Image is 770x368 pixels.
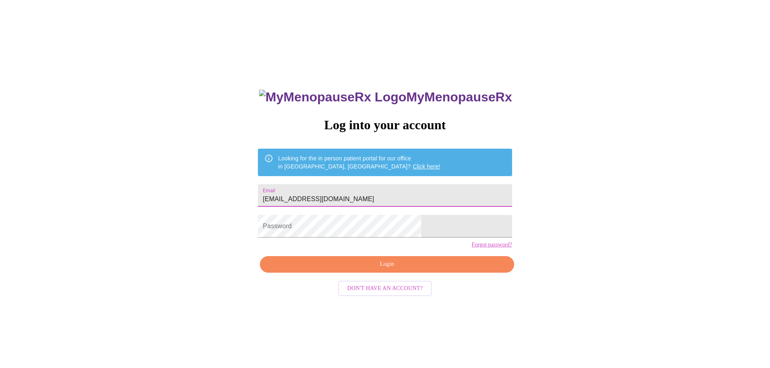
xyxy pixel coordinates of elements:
[260,256,514,273] button: Login
[413,163,440,170] a: Click here!
[336,284,434,291] a: Don't have an account?
[259,90,512,105] h3: MyMenopauseRx
[258,118,512,132] h3: Log into your account
[472,242,512,248] a: Forgot password?
[347,284,423,294] span: Don't have an account?
[278,151,440,174] div: Looking for the in person patient portal for our office in [GEOGRAPHIC_DATA], [GEOGRAPHIC_DATA]?
[269,259,504,269] span: Login
[259,90,406,105] img: MyMenopauseRx Logo
[338,281,432,297] button: Don't have an account?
